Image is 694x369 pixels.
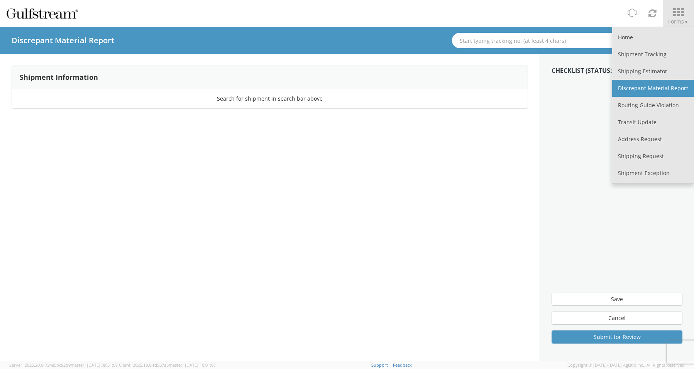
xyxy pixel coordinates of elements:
input: Start typing tracking no. (at least 4 chars) [452,33,645,48]
a: Shipping Estimator [612,63,694,80]
h4: Discrepant Material Report [12,36,114,45]
strong: Checklist (Status: New) [552,66,630,75]
a: Shipment Exception [612,165,694,182]
span: master, [DATE] 09:51:07 [71,362,118,368]
a: Shipping Request [612,148,694,165]
button: Submit for Review [552,330,682,344]
button: Save [552,293,682,306]
a: Shipment Tracking [612,46,694,63]
a: Address Request [612,131,694,148]
span: Copyright © [DATE]-[DATE] Agistix Inc., All Rights Reserved [567,362,685,368]
span: Server: 2025.20.0-734e5bc92d9 [9,362,118,368]
div: Search for shipment in search bar above [12,95,528,103]
button: Cancel [552,312,682,325]
span: Client: 2025.18.0-fd567a5 [119,362,216,368]
span: master, [DATE] 10:01:07 [169,362,216,368]
img: gulfstream-logo-030f482cb65ec2084a9d.png [6,7,79,20]
h3: Shipment Information [20,74,98,81]
a: Support [371,362,388,368]
a: Transit Update [612,114,694,131]
a: Discrepant Material Report [612,80,694,97]
span: Forms [668,18,689,25]
a: Routing Guide Violation [612,97,694,114]
a: Feedback [393,362,412,368]
span: ▼ [684,19,689,25]
a: Home [612,29,694,46]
